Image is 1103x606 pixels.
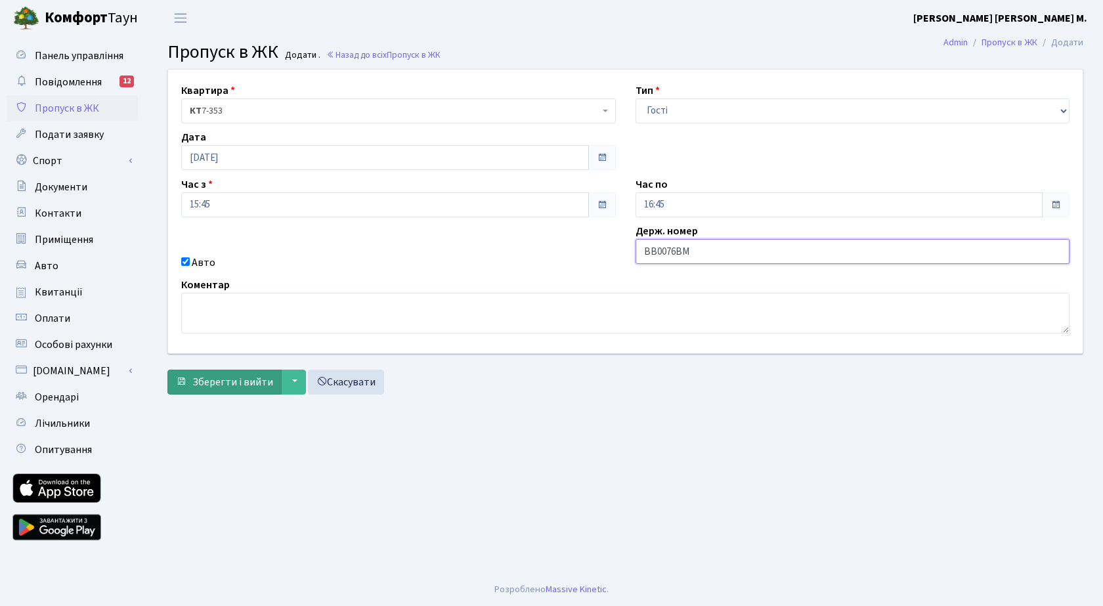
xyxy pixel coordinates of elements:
[190,104,202,118] b: КТ
[7,437,138,463] a: Опитування
[387,49,441,61] span: Пропуск в ЖК
[636,83,660,98] label: Тип
[7,253,138,279] a: Авто
[7,43,138,69] a: Панель управління
[35,390,79,404] span: Орендарі
[181,177,213,192] label: Час з
[35,101,99,116] span: Пропуск в ЖК
[35,285,83,299] span: Квитанції
[35,75,102,89] span: Повідомлення
[167,370,282,395] button: Зберегти і вийти
[35,259,58,273] span: Авто
[7,95,138,121] a: Пропуск в ЖК
[7,174,138,200] a: Документи
[181,83,235,98] label: Квартира
[7,200,138,227] a: Контакти
[7,384,138,410] a: Орендарі
[192,375,273,389] span: Зберегти і вийти
[35,180,87,194] span: Документи
[35,311,70,326] span: Оплати
[181,98,616,123] span: <b>КТ</b>&nbsp;&nbsp;&nbsp;&nbsp;7-353
[636,223,698,239] label: Держ. номер
[164,7,197,29] button: Переключити навігацію
[7,279,138,305] a: Квитанції
[190,104,599,118] span: <b>КТ</b>&nbsp;&nbsp;&nbsp;&nbsp;7-353
[7,305,138,332] a: Оплати
[167,39,278,65] span: Пропуск в ЖК
[7,332,138,358] a: Особові рахунки
[35,206,81,221] span: Контакти
[7,69,138,95] a: Повідомлення12
[282,50,320,61] small: Додати .
[35,232,93,247] span: Приміщення
[636,239,1070,264] input: AA0001AA
[35,49,123,63] span: Панель управління
[636,177,668,192] label: Час по
[181,129,206,145] label: Дата
[924,29,1103,56] nav: breadcrumb
[308,370,384,395] a: Скасувати
[943,35,968,49] a: Admin
[326,49,441,61] a: Назад до всіхПропуск в ЖК
[13,5,39,32] img: logo.png
[913,11,1087,26] a: [PERSON_NAME] [PERSON_NAME] М.
[7,227,138,253] a: Приміщення
[7,121,138,148] a: Подати заявку
[7,148,138,174] a: Спорт
[7,410,138,437] a: Лічильники
[192,255,215,271] label: Авто
[7,358,138,384] a: [DOMAIN_NAME]
[1037,35,1083,50] li: Додати
[35,127,104,142] span: Подати заявку
[494,582,609,597] div: Розроблено .
[181,277,230,293] label: Коментар
[45,7,138,30] span: Таун
[119,76,134,87] div: 12
[35,337,112,352] span: Особові рахунки
[35,416,90,431] span: Лічильники
[982,35,1037,49] a: Пропуск в ЖК
[45,7,108,28] b: Комфорт
[546,582,607,596] a: Massive Kinetic
[35,443,92,457] span: Опитування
